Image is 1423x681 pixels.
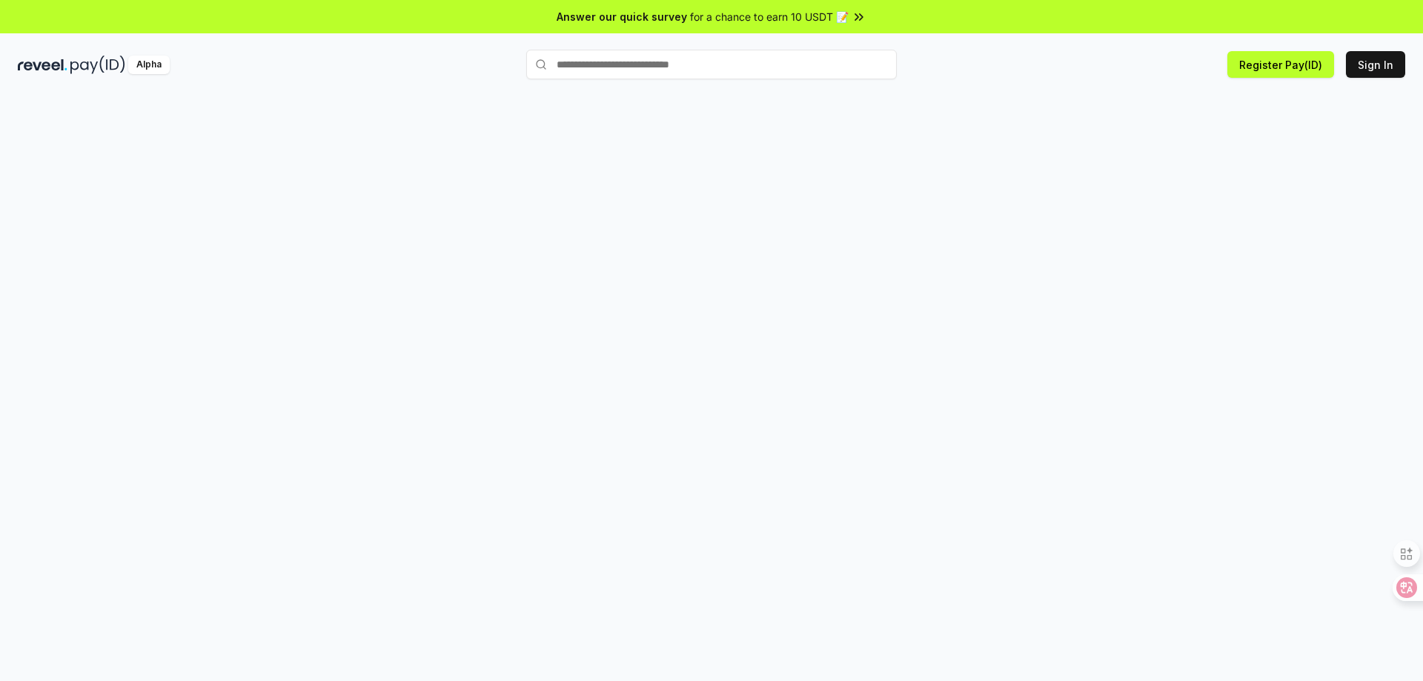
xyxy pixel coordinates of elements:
[128,56,170,74] div: Alpha
[1346,51,1405,78] button: Sign In
[557,9,687,24] span: Answer our quick survey
[1227,51,1334,78] button: Register Pay(ID)
[18,56,67,74] img: reveel_dark
[70,56,125,74] img: pay_id
[690,9,849,24] span: for a chance to earn 10 USDT 📝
